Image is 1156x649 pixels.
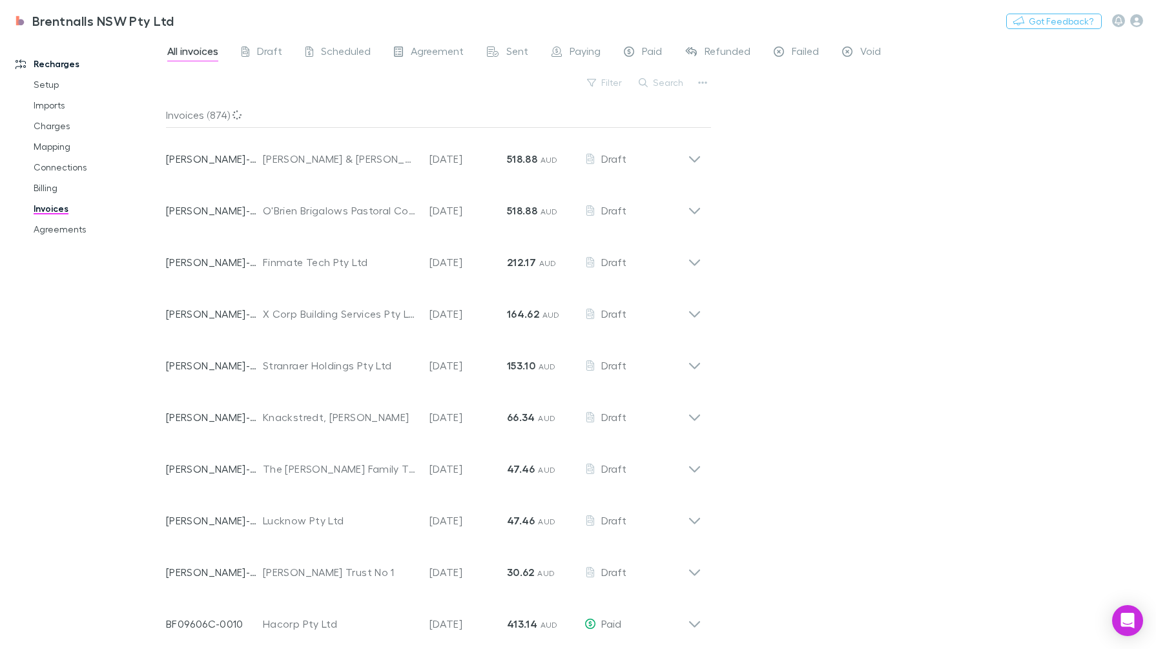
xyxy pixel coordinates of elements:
div: Hacorp Pty Ltd [263,616,417,632]
span: Refunded [705,45,750,61]
span: Draft [601,204,626,216]
p: [PERSON_NAME]-0650 [166,513,263,528]
p: [DATE] [429,409,507,425]
p: [DATE] [429,306,507,322]
p: [DATE] [429,513,507,528]
a: Brentnalls NSW Pty Ltd [5,5,182,36]
span: Draft [601,359,626,371]
p: [PERSON_NAME]-0787 [166,306,263,322]
span: Paid [601,617,621,630]
p: [PERSON_NAME]-0484 [166,358,263,373]
div: [PERSON_NAME]-0650Lucknow Pty Ltd[DATE]47.46 AUDDraft [156,489,712,541]
div: Stranraer Holdings Pty Ltd [263,358,417,373]
span: Draft [601,307,626,320]
span: AUD [542,310,560,320]
span: Paying [570,45,601,61]
p: [DATE] [429,616,507,632]
a: Imports [21,95,176,116]
div: O'Brien Brigalows Pastoral Co Pty Ltd [263,203,417,218]
a: Connections [21,157,176,178]
div: Open Intercom Messenger [1112,605,1143,636]
div: [PERSON_NAME]-0649The [PERSON_NAME] Family Trust[DATE]47.46 AUDDraft [156,438,712,489]
a: Billing [21,178,176,198]
p: [DATE] [429,461,507,477]
strong: 518.88 [507,204,537,217]
p: BF09606C-0010 [166,616,263,632]
a: Invoices [21,198,176,219]
span: AUD [541,620,558,630]
a: Setup [21,74,176,95]
strong: 518.88 [507,152,537,165]
strong: 212.17 [507,256,536,269]
div: Finmate Tech Pty Ltd [263,254,417,270]
span: AUD [537,568,555,578]
button: Search [632,75,691,90]
span: AUD [541,207,558,216]
div: [PERSON_NAME]-0357Finmate Tech Pty Ltd[DATE]212.17 AUDDraft [156,231,712,283]
p: [PERSON_NAME]-0706 [166,409,263,425]
div: [PERSON_NAME]-0706Knackstredt, [PERSON_NAME][DATE]66.34 AUDDraft [156,386,712,438]
a: Agreements [21,219,176,240]
span: Draft [601,566,626,578]
div: [PERSON_NAME] & [PERSON_NAME] ([PERSON_NAME] & [PERSON_NAME] & [PERSON_NAME]) [263,151,417,167]
div: X Corp Building Services Pty Ltd [263,306,417,322]
span: Agreement [411,45,464,61]
div: [PERSON_NAME]-0201O'Brien Brigalows Pastoral Co Pty Ltd[DATE]518.88 AUDDraft [156,180,712,231]
span: Draft [601,411,626,423]
span: Draft [601,152,626,165]
span: Failed [792,45,819,61]
strong: 413.14 [507,617,537,630]
span: AUD [541,155,558,165]
span: AUD [539,258,557,268]
strong: 153.10 [507,359,535,372]
a: Recharges [3,54,176,74]
img: Brentnalls NSW Pty Ltd's Logo [13,13,27,28]
h3: Brentnalls NSW Pty Ltd [32,13,174,28]
strong: 47.46 [507,462,535,475]
div: [PERSON_NAME]-0787X Corp Building Services Pty Ltd[DATE]164.62 AUDDraft [156,283,712,335]
p: [PERSON_NAME]-0649 [166,461,263,477]
div: [PERSON_NAME]-0885[PERSON_NAME] Trust No 1[DATE]30.62 AUDDraft [156,541,712,593]
div: Lucknow Pty Ltd [263,513,417,528]
div: [PERSON_NAME] Trust No 1 [263,564,417,580]
div: The [PERSON_NAME] Family Trust [263,461,417,477]
p: [PERSON_NAME]-0201 [166,203,263,218]
p: [DATE] [429,203,507,218]
button: Got Feedback? [1006,14,1102,29]
span: Draft [257,45,282,61]
span: AUD [538,517,555,526]
div: BF09606C-0010Hacorp Pty Ltd[DATE]413.14 AUDPaid [156,593,712,644]
p: [DATE] [429,151,507,167]
span: Paid [642,45,662,61]
p: [DATE] [429,358,507,373]
strong: 164.62 [507,307,539,320]
p: [PERSON_NAME]-0885 [166,564,263,580]
p: [PERSON_NAME]-0200 [166,151,263,167]
a: Mapping [21,136,176,157]
p: [DATE] [429,564,507,580]
span: Void [860,45,881,61]
span: All invoices [167,45,218,61]
span: Sent [506,45,528,61]
span: AUD [538,413,555,423]
a: Charges [21,116,176,136]
p: [DATE] [429,254,507,270]
strong: 66.34 [507,411,535,424]
div: [PERSON_NAME]-0484Stranraer Holdings Pty Ltd[DATE]153.10 AUDDraft [156,335,712,386]
div: Knackstredt, [PERSON_NAME] [263,409,417,425]
span: Draft [601,256,626,268]
div: [PERSON_NAME]-0200[PERSON_NAME] & [PERSON_NAME] ([PERSON_NAME] & [PERSON_NAME] & [PERSON_NAME])[D... [156,128,712,180]
button: Filter [581,75,630,90]
span: AUD [538,465,555,475]
span: AUD [539,362,556,371]
strong: 47.46 [507,514,535,527]
span: Draft [601,514,626,526]
strong: 30.62 [507,566,535,579]
p: [PERSON_NAME]-0357 [166,254,263,270]
span: Draft [601,462,626,475]
span: Scheduled [321,45,371,61]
